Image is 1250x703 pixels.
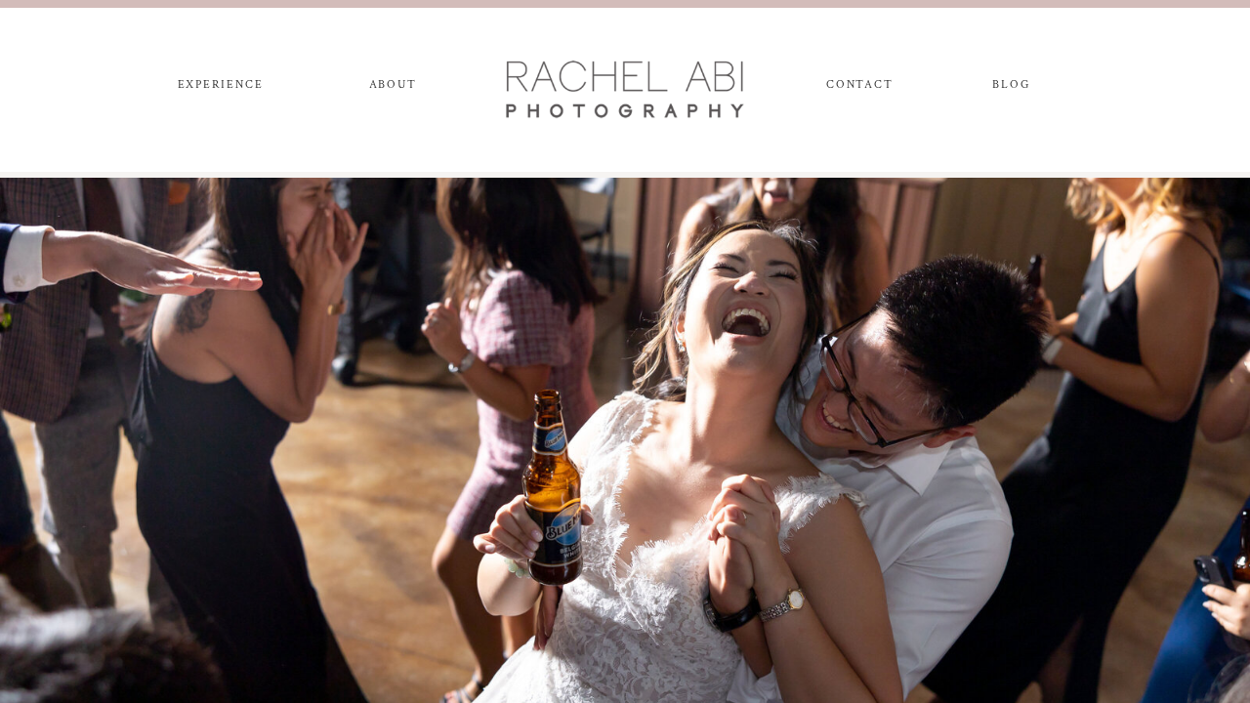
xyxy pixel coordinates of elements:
[976,78,1047,100] a: blog
[826,78,892,100] a: CONTACT
[169,78,271,100] a: experience
[365,78,420,100] a: ABOUT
